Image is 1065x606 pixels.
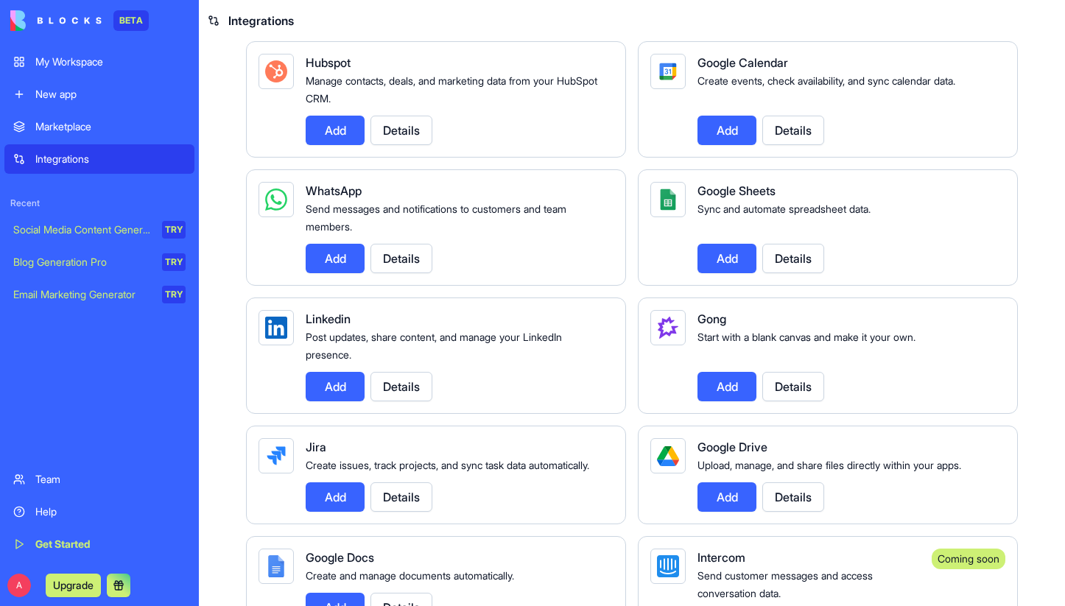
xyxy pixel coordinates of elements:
div: Get Started [35,537,186,552]
button: Details [762,116,824,145]
div: Integrations [35,152,186,166]
a: Help [4,497,194,526]
button: Add [697,116,756,145]
span: Google Drive [697,440,767,454]
div: BETA [113,10,149,31]
span: WhatsApp [306,183,362,198]
span: Recent [4,197,194,209]
div: TRY [162,221,186,239]
div: Social Media Content Generator [13,222,152,237]
div: Team [35,472,186,487]
span: Create events, check availability, and sync calendar data. [697,74,955,87]
span: Google Docs [306,550,374,565]
button: Details [370,482,432,512]
a: My Workspace [4,47,194,77]
span: Manage contacts, deals, and marketing data from your HubSpot CRM. [306,74,597,105]
a: Blog Generation ProTRY [4,247,194,277]
span: Google Calendar [697,55,788,70]
span: Create issues, track projects, and sync task data automatically. [306,459,589,471]
button: Details [370,244,432,273]
div: My Workspace [35,54,186,69]
button: Add [306,372,365,401]
a: BETA [10,10,149,31]
span: Google Sheets [697,183,776,198]
span: Sync and automate spreadsheet data. [697,202,871,215]
a: Integrations [4,144,194,174]
button: Details [370,116,432,145]
button: Add [697,372,756,401]
span: Intercom [697,550,745,565]
a: Get Started [4,529,194,559]
span: A [7,574,31,597]
button: Add [697,244,756,273]
div: Email Marketing Generator [13,287,152,302]
button: Upgrade [46,574,101,597]
a: Upgrade [46,577,101,592]
a: New app [4,80,194,109]
button: Add [306,244,365,273]
span: Create and manage documents automatically. [306,569,514,582]
button: Details [762,482,824,512]
div: Blog Generation Pro [13,255,152,269]
span: Hubspot [306,55,351,70]
button: Details [762,244,824,273]
div: TRY [162,286,186,303]
span: Jira [306,440,326,454]
button: Details [762,372,824,401]
span: Integrations [228,12,294,29]
img: logo [10,10,102,31]
div: New app [35,87,186,102]
span: Gong [697,311,726,326]
span: Send messages and notifications to customers and team members. [306,202,566,233]
span: Send customer messages and access conversation data. [697,569,873,599]
div: TRY [162,253,186,271]
button: Details [370,372,432,401]
span: Linkedin [306,311,351,326]
span: Upload, manage, and share files directly within your apps. [697,459,961,471]
button: Add [697,482,756,512]
div: Help [35,504,186,519]
div: Coming soon [932,549,1005,569]
a: Social Media Content GeneratorTRY [4,215,194,244]
div: Marketplace [35,119,186,134]
a: Marketplace [4,112,194,141]
button: Add [306,482,365,512]
span: Post updates, share content, and manage your LinkedIn presence. [306,331,562,361]
a: Email Marketing GeneratorTRY [4,280,194,309]
span: Start with a blank canvas and make it your own. [697,331,915,343]
a: Team [4,465,194,494]
button: Add [306,116,365,145]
